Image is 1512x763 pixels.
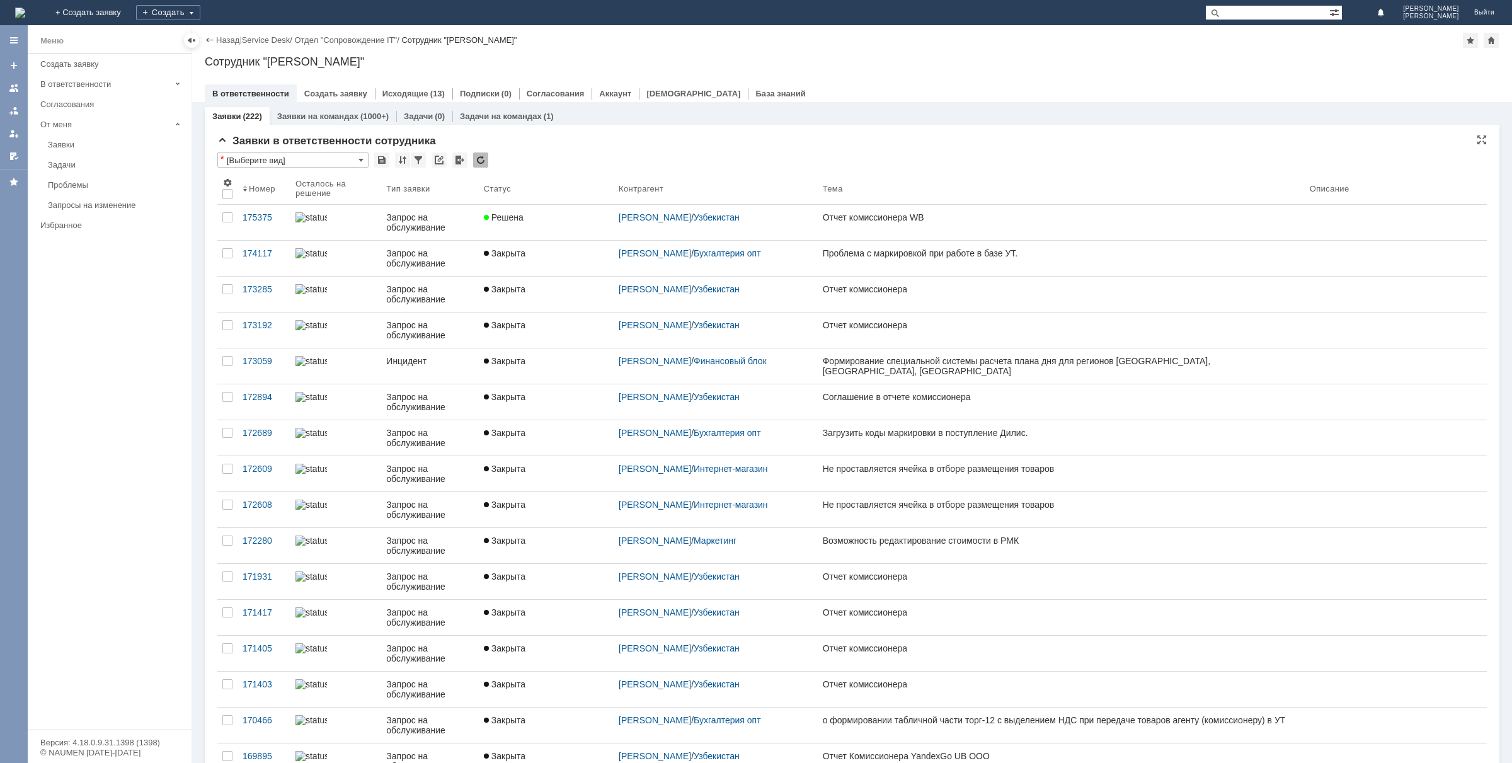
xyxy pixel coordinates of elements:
span: Закрыта [484,248,525,258]
a: Узбекистан [694,643,740,653]
a: Закрыта [479,277,614,312]
img: statusbar-100 (1).png [295,751,327,761]
a: statusbar-100 (1).png [290,313,381,348]
a: [PERSON_NAME] [619,464,691,474]
a: [PERSON_NAME] [619,284,691,294]
a: Узбекистан [694,679,740,689]
div: 173285 [243,284,285,294]
div: В ответственности [40,79,170,89]
a: [PERSON_NAME] [619,571,691,582]
a: Запрос на обслуживание [381,205,478,240]
a: 172689 [238,420,290,456]
th: Тема [818,173,1305,205]
span: Закрыта [484,428,525,438]
div: Возможность редактирование стоимости в РМК [823,536,1300,546]
a: [PERSON_NAME] [619,500,691,510]
div: Добавить в избранное [1463,33,1478,48]
div: Не проставляется ячейка в отборе размещения товаров [823,500,1300,510]
div: 172608 [243,500,285,510]
a: 173059 [238,348,290,384]
a: Запрос на обслуживание [381,708,478,743]
a: [PERSON_NAME] [619,320,691,330]
span: Закрыта [484,571,525,582]
a: Возможность редактирование стоимости в РМК [818,528,1305,563]
th: Осталось на решение [290,173,381,205]
a: Отчет комиссионера WB [818,205,1305,240]
a: Запрос на обслуживание [381,241,478,276]
a: 175375 [238,205,290,240]
div: Заявки [48,140,184,149]
a: Петренко Мария [336,108,352,123]
div: 171417 [243,607,285,617]
a: Запрос на обслуживание [381,313,478,348]
a: Проблема с маркировкой при работе в базе УТ. [818,241,1305,276]
div: #131389: Доработка/настройка отчетов УТ"/"1С: Розница" [24,59,144,89]
div: Отчет Комиссионера YandexGo UB ООО [823,751,1300,761]
div: Скопировать ссылку на список [432,152,447,168]
a: 172608 [238,492,290,527]
a: Задачи [404,112,433,121]
img: statusbar-100 (1).png [295,643,327,653]
div: Отчет комиссионера WB [823,212,1300,222]
div: Запросы на изменение [48,200,184,210]
a: Мои заявки [4,123,24,144]
a: Закрыта [479,528,614,563]
a: 172280 [238,528,290,563]
a: Закрыта [479,348,614,384]
a: Гусаров Владимир [180,108,195,123]
div: Отчет комиссионера WB [493,83,612,91]
div: Номер [249,184,275,193]
a: Создать заявку [304,89,367,98]
img: statusbar-0 (1).png [295,715,327,725]
a: Не проставляется ячейка в отборе размещения товаров [818,456,1305,491]
div: Запрос на обслуживание [386,284,473,304]
a: [PERSON_NAME] [619,356,691,366]
span: Закрыта [484,751,525,761]
a: #23174: Доработка обменов ( экспорта/импорта данных) между базами 1С ЗУП / Бухгалтерия [180,59,295,100]
a: statusbar-100 (1).png [290,564,381,599]
a: Гусаров Владимир [336,465,352,480]
a: Финансовый блок [694,356,767,366]
a: Узбекистан [694,212,740,222]
span: Расширенный поиск [1329,6,1342,18]
a: Мищенков Вячеслав [336,209,352,224]
span: Закрыта [484,715,525,725]
a: 171931 [238,564,290,599]
a: Узбекистан [694,571,740,582]
div: Отчет комиссионера [823,679,1300,689]
a: statusbar-100 (1).png [290,636,381,671]
a: Запрос на обслуживание [381,277,478,312]
a: Закрыта [479,384,614,420]
div: Запрос на обслуживание [386,212,473,232]
a: statusbar-100 (1).png [290,672,381,707]
div: Запрос на обслуживание [386,679,473,699]
a: Отчет комиссионера [818,636,1305,671]
a: #43964: Техническая поддержка 1с:УТ/розница [336,344,442,364]
span: Закрыта [484,464,525,474]
div: Запрос на обслуживание [386,500,473,520]
span: Решена [484,212,524,222]
div: 175375 [243,212,285,222]
a: [PERSON_NAME] [619,428,691,438]
a: #28806: Доработка обменов ( экспорта/импорта данных) между базами/системами УТ"/"1С: Розница" [336,59,452,100]
a: statusbar-100 (1).png [290,456,381,491]
div: 9 [454,19,459,28]
a: Дроздова Ольга Александровна [24,200,39,215]
div: Инцидент [386,356,473,366]
span: [PERSON_NAME] [1403,13,1459,20]
th: Тип заявки [381,173,478,205]
a: #131389: Доработка/настройка отчетов УТ"/"1С: Розница" [24,59,135,89]
div: 172689 [243,428,285,438]
a: Проблемы [43,175,189,195]
span: Закрыта [484,284,525,294]
a: 173192 [238,313,290,348]
div: 1 [610,19,615,28]
div: Запрос на обслуживание [386,428,473,448]
span: Закрыта [484,392,525,402]
a: statusbar-100 (1).png [290,205,381,240]
div: Согласования [40,100,184,109]
div: Обновлять список [473,152,488,168]
div: #23174: Доработка обменов ( экспорта/импорта данных) между базами 1С ЗУП / Бухгалтерия [180,59,300,89]
div: В работе [178,18,222,30]
div: / [242,35,295,45]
